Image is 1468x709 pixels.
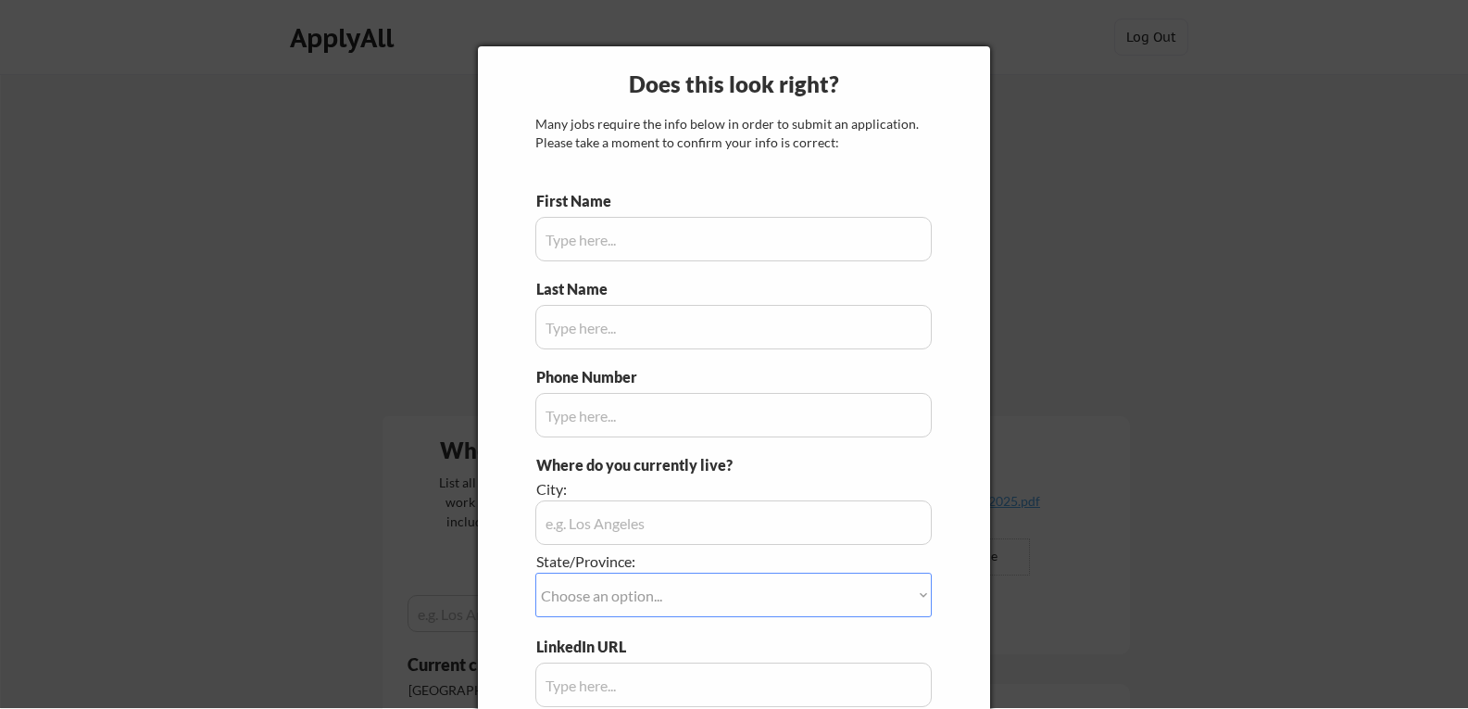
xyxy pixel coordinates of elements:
[536,279,626,299] div: Last Name
[478,69,990,100] div: Does this look right?
[536,191,626,211] div: First Name
[535,663,932,707] input: Type here...
[535,393,932,437] input: Type here...
[535,217,932,261] input: Type here...
[536,455,828,475] div: Where do you currently live?
[535,115,932,151] div: Many jobs require the info below in order to submit an application. Please take a moment to confi...
[536,551,828,572] div: State/Province:
[536,637,674,657] div: LinkedIn URL
[536,367,647,387] div: Phone Number
[535,500,932,545] input: e.g. Los Angeles
[535,305,932,349] input: Type here...
[536,479,828,500] div: City:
